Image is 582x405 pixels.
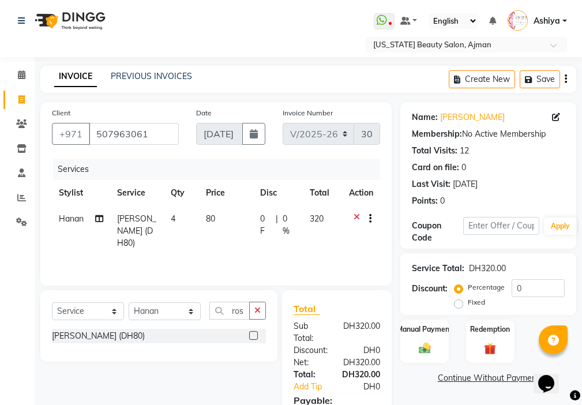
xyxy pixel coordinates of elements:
[29,5,108,37] img: logo
[260,213,271,237] span: 0 F
[342,180,380,206] th: Action
[276,213,278,237] span: |
[196,108,212,118] label: Date
[333,369,389,381] div: DH320.00
[468,297,485,307] label: Fixed
[285,320,335,344] div: Sub Total:
[440,111,505,123] a: [PERSON_NAME]
[285,381,346,393] a: Add Tip
[199,180,253,206] th: Price
[54,66,97,87] a: INVOICE
[117,213,156,248] span: [PERSON_NAME] (DH80)
[534,15,560,27] span: Ashiya
[544,217,577,235] button: Apply
[283,108,333,118] label: Invoice Number
[412,195,438,207] div: Points:
[285,357,335,369] div: Net:
[310,213,324,224] span: 320
[470,324,510,335] label: Redemption
[534,359,570,393] iframe: chat widget
[412,162,459,174] div: Card on file:
[463,217,539,235] input: Enter Offer / Coupon Code
[412,128,565,140] div: No Active Membership
[111,71,192,81] a: PREVIOUS INVOICES
[508,10,528,31] img: Ashiya
[412,111,438,123] div: Name:
[335,320,389,344] div: DH320.00
[52,123,90,145] button: +971
[480,342,500,356] img: _gift.svg
[164,180,199,206] th: Qty
[412,220,463,244] div: Coupon Code
[110,180,164,206] th: Service
[415,342,434,355] img: _cash.svg
[412,145,457,157] div: Total Visits:
[335,357,389,369] div: DH320.00
[171,213,175,224] span: 4
[283,213,296,237] span: 0 %
[469,262,506,275] div: DH320.00
[412,262,464,275] div: Service Total:
[52,180,110,206] th: Stylist
[460,145,469,157] div: 12
[346,381,389,393] div: DH0
[52,330,145,342] div: [PERSON_NAME] (DH80)
[412,283,448,295] div: Discount:
[397,324,452,335] label: Manual Payment
[412,178,450,190] div: Last Visit:
[209,302,250,320] input: Search or Scan
[53,159,389,180] div: Services
[59,213,84,224] span: Hanan
[206,213,215,224] span: 80
[449,70,515,88] button: Create New
[285,344,337,357] div: Discount:
[453,178,478,190] div: [DATE]
[440,195,445,207] div: 0
[337,344,389,357] div: DH0
[285,369,333,381] div: Total:
[89,123,179,145] input: Search by Name/Mobile/Email/Code
[253,180,303,206] th: Disc
[52,108,70,118] label: Client
[461,162,466,174] div: 0
[412,128,462,140] div: Membership:
[403,372,574,384] a: Continue Without Payment
[294,303,320,315] span: Total
[303,180,343,206] th: Total
[520,70,560,88] button: Save
[468,282,505,292] label: Percentage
